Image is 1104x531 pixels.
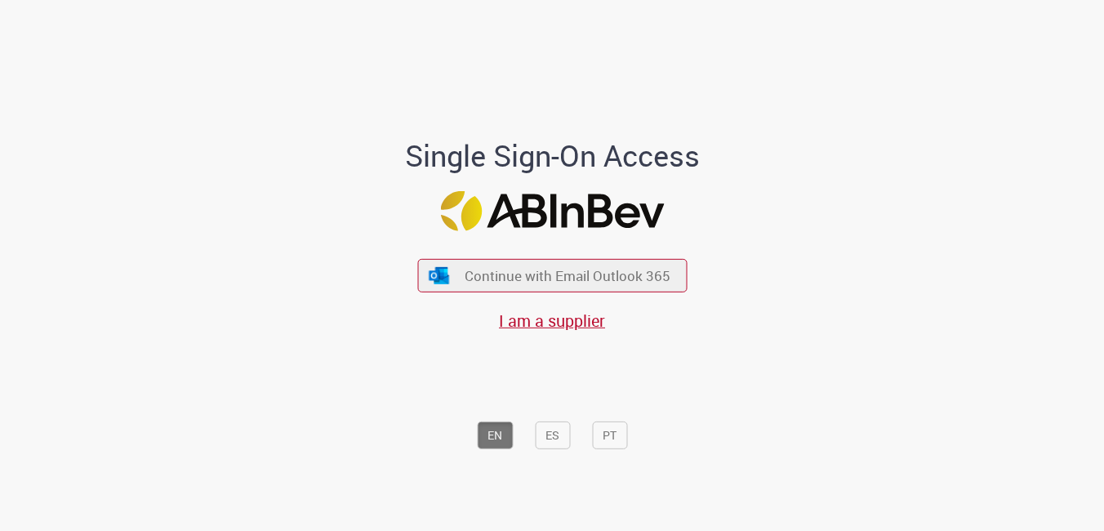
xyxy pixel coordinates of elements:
img: ícone Azure/Microsoft 360 [428,267,451,284]
button: PT [592,422,627,449]
h1: Single Sign-On Access [326,139,779,172]
button: ES [535,422,570,449]
button: ícone Azure/Microsoft 360 Continue with Email Outlook 365 [417,259,687,292]
img: Logo ABInBev [440,191,664,231]
a: I am a supplier [499,310,605,332]
span: Continue with Email Outlook 365 [465,266,670,285]
button: EN [477,422,513,449]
